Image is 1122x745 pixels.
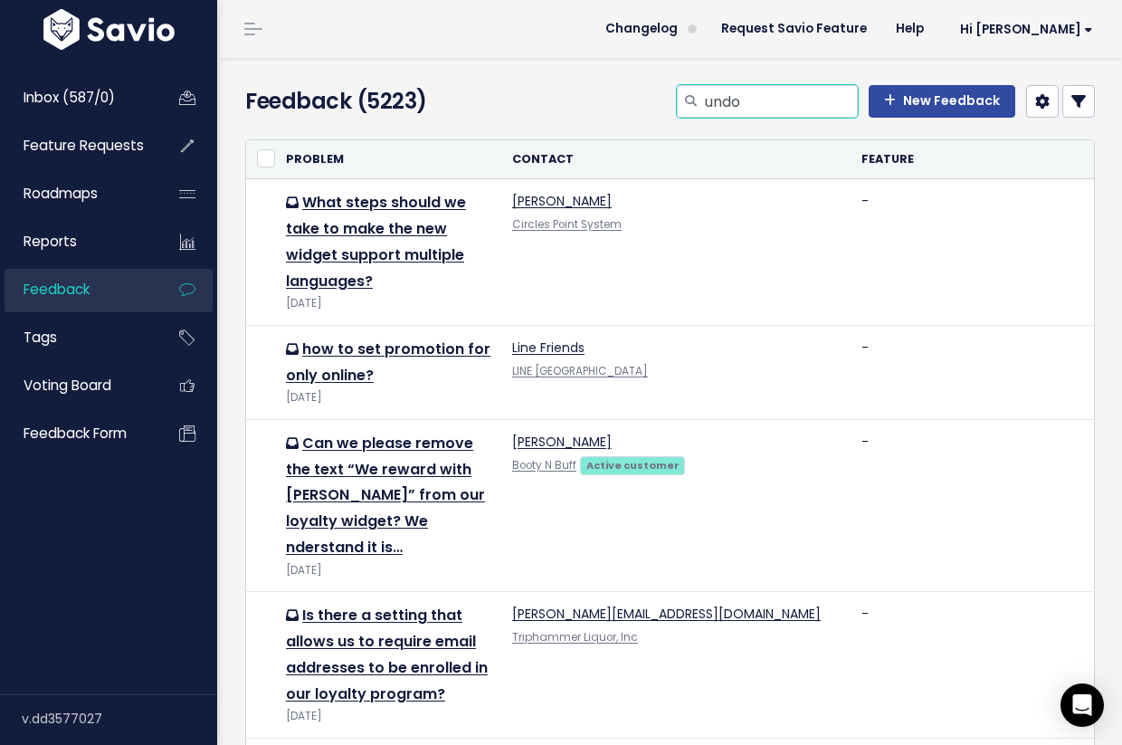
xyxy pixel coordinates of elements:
[24,376,111,395] span: Voting Board
[286,339,490,386] a: how to set promotion for only online?
[512,630,638,645] a: Triphammer Liquor, Inc
[286,192,466,291] a: What steps should we take to make the new widget support multiple languages?
[286,707,490,726] div: [DATE]
[24,88,115,107] span: Inbox (587/0)
[881,15,938,43] a: Help
[512,458,576,473] a: Booty N Buff
[703,85,858,118] input: Search feedback...
[938,15,1108,43] a: Hi [PERSON_NAME]
[286,561,490,580] div: [DATE]
[586,458,680,473] strong: Active customer
[24,328,57,347] span: Tags
[5,365,150,406] a: Voting Board
[275,140,501,179] th: Problem
[512,192,612,210] a: [PERSON_NAME]
[605,23,678,35] span: Changelog
[1060,683,1104,727] div: Open Intercom Messenger
[512,339,585,357] a: Line Friends
[5,413,150,454] a: Feedback form
[580,455,685,473] a: Active customer
[286,294,490,313] div: [DATE]
[512,433,612,451] a: [PERSON_NAME]
[24,232,77,251] span: Reports
[5,173,150,215] a: Roadmaps
[286,433,485,558] a: Can we please remove the text “We reward with [PERSON_NAME]” from our loyalty widget? We nderstan...
[960,23,1093,36] span: Hi [PERSON_NAME]
[286,605,488,703] a: Is there a setting that allows us to require email addresses to be enrolled in our loyalty program?
[5,221,150,263] a: Reports
[24,280,90,299] span: Feedback
[24,424,127,443] span: Feedback form
[5,77,150,119] a: Inbox (587/0)
[39,9,179,50] img: logo-white.9d6f32f41409.svg
[24,184,98,203] span: Roadmaps
[5,125,150,167] a: Feature Requests
[707,15,881,43] a: Request Savio Feature
[512,217,622,232] a: Circles Point System
[22,695,217,742] div: v.dd3577027
[245,85,510,118] h4: Feedback (5223)
[512,605,821,623] a: [PERSON_NAME][EMAIL_ADDRESS][DOMAIN_NAME]
[5,269,150,310] a: Feedback
[5,317,150,358] a: Tags
[286,388,490,407] div: [DATE]
[869,85,1015,118] a: New Feedback
[501,140,851,179] th: Contact
[512,364,648,378] a: LINE [GEOGRAPHIC_DATA]
[24,136,144,155] span: Feature Requests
